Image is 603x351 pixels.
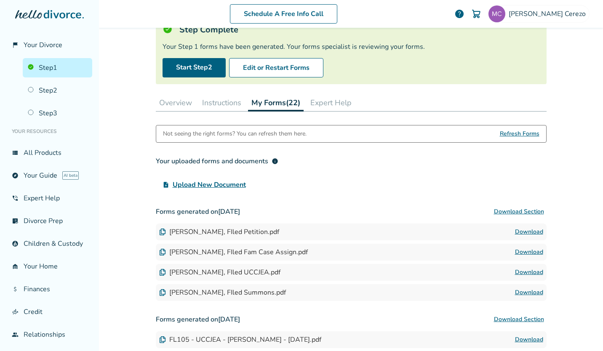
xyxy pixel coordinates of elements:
img: Document [159,249,166,255]
button: Download Section [491,203,547,220]
span: phone_in_talk [12,195,19,202]
div: Not seeing the right forms? You can refresh them here. [163,125,307,142]
a: help [454,9,464,19]
span: Your Divorce [24,40,62,50]
img: Document [159,269,166,276]
span: view_list [12,149,19,156]
a: Download [515,227,543,237]
a: Step2 [23,81,92,100]
a: Step3 [23,104,92,123]
h3: Forms generated on [DATE] [156,203,547,220]
span: garage_home [12,263,19,270]
span: finance_mode [12,308,19,315]
a: list_alt_checkDivorce Prep [7,211,92,231]
div: [PERSON_NAME], FIled Summons.pdf [159,288,286,297]
a: account_childChildren & Custody [7,234,92,253]
span: AI beta [62,171,79,180]
span: flag_2 [12,42,19,48]
a: Download [515,267,543,277]
button: Overview [156,94,195,111]
div: Your uploaded forms and documents [156,156,278,166]
div: [PERSON_NAME], FIled UCCJEA.pdf [159,268,280,277]
a: flag_2Your Divorce [7,35,92,55]
a: view_listAll Products [7,143,92,162]
a: Download [515,287,543,298]
img: Cart [471,9,481,19]
span: list_alt_check [12,218,19,224]
button: Expert Help [307,94,355,111]
div: [PERSON_NAME], FIled Fam Case Assign.pdf [159,247,308,257]
span: Upload New Document [173,180,246,190]
span: group [12,331,19,338]
img: mcerezogt@gmail.com [488,5,505,22]
button: Instructions [199,94,245,111]
a: finance_modeCredit [7,302,92,322]
img: Document [159,289,166,296]
div: [PERSON_NAME], FIled Petition.pdf [159,227,279,237]
h3: Forms generated on [DATE] [156,311,547,328]
span: [PERSON_NAME] Cerezo [509,9,589,19]
button: My Forms(22) [248,94,304,112]
a: groupRelationships [7,325,92,344]
a: Step1 [23,58,92,77]
button: Edit or Restart Forms [229,58,323,77]
span: info [272,158,278,165]
a: attach_moneyFinances [7,279,92,299]
span: upload_file [163,181,169,188]
a: Download [515,335,543,345]
li: Your Resources [7,123,92,140]
div: Your Step 1 forms have been generated. Your forms specialist is reviewing your forms. [163,42,540,51]
span: account_child [12,240,19,247]
span: Refresh Forms [500,125,539,142]
a: garage_homeYour Home [7,257,92,276]
iframe: Chat Widget [561,311,603,351]
a: exploreYour GuideAI beta [7,166,92,185]
a: Download [515,247,543,257]
a: phone_in_talkExpert Help [7,189,92,208]
div: FL105 - UCCJEA - [PERSON_NAME] - [DATE].pdf [159,335,321,344]
a: Schedule A Free Info Call [230,4,337,24]
img: Document [159,336,166,343]
button: Download Section [491,311,547,328]
span: attach_money [12,286,19,292]
a: Start Step2 [163,58,226,77]
span: explore [12,172,19,179]
img: Document [159,229,166,235]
